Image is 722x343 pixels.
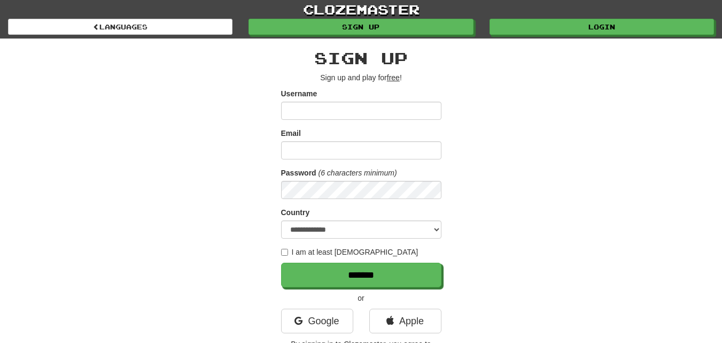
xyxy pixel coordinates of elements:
[281,249,288,256] input: I am at least [DEMOGRAPHIC_DATA]
[319,169,397,177] em: (6 characters minimum)
[281,167,316,178] label: Password
[369,309,441,333] a: Apple
[8,19,232,35] a: Languages
[281,49,441,67] h2: Sign up
[281,72,441,83] p: Sign up and play for !
[281,207,310,218] label: Country
[281,88,317,99] label: Username
[249,19,473,35] a: Sign up
[281,128,301,139] label: Email
[281,247,418,257] label: I am at least [DEMOGRAPHIC_DATA]
[387,73,400,82] u: free
[281,309,353,333] a: Google
[490,19,714,35] a: Login
[281,293,441,303] p: or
